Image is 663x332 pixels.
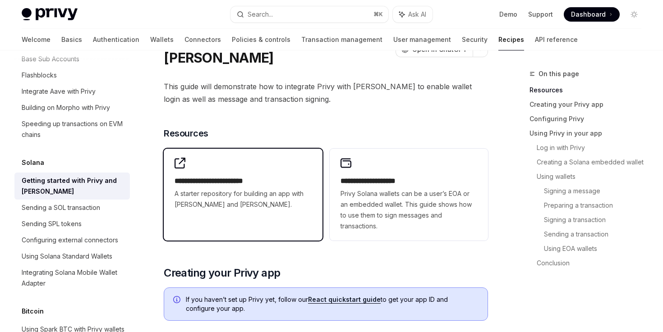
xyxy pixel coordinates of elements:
a: Getting started with Privy and [PERSON_NAME] [14,173,130,200]
a: Policies & controls [232,29,290,50]
a: Integrate Aave with Privy [14,83,130,100]
span: This guide will demonstrate how to integrate Privy with [PERSON_NAME] to enable wallet login as w... [164,80,488,105]
a: Configuring Privy [529,112,649,126]
span: Creating your Privy app [164,266,280,280]
a: Sending a SOL transaction [14,200,130,216]
a: Welcome [22,29,51,50]
button: Search...⌘K [230,6,388,23]
div: Getting started with Privy and [PERSON_NAME] [22,175,124,197]
div: Flashblocks [22,70,57,81]
a: Signing a transaction [544,213,649,227]
span: Ask AI [408,10,426,19]
a: Basics [61,29,82,50]
div: Speeding up transactions on EVM chains [22,118,124,140]
a: Using EOA wallets [544,241,649,256]
a: API reference [535,29,578,50]
div: Sending a SOL transaction [22,202,100,213]
a: Using Privy in your app [529,126,649,141]
button: Toggle dark mode [627,7,641,22]
svg: Info [173,296,182,305]
div: Configuring external connectors [22,235,118,246]
a: React quickstart guide [308,296,381,304]
span: Resources [164,127,208,140]
a: Security [462,29,488,50]
span: If you haven’t set up Privy yet, follow our to get your app ID and configure your app. [186,295,479,313]
a: Connectors [184,29,221,50]
h5: Solana [22,157,44,168]
div: Integrate Aave with Privy [22,86,96,97]
span: Privy Solana wallets can be a user’s EOA or an embedded wallet. This guide shows how to use them ... [341,188,477,232]
span: On this page [539,68,579,79]
a: Speeding up transactions on EVM chains [14,116,130,143]
a: Authentication [93,29,139,50]
div: Search... [248,9,273,20]
a: Conclusion [537,256,649,270]
a: Building on Morpho with Privy [14,100,130,116]
a: Flashblocks [14,67,130,83]
a: Dashboard [564,7,620,22]
span: Dashboard [571,10,606,19]
a: Recipes [498,29,524,50]
a: Demo [499,10,517,19]
a: **** **** **** *****Privy Solana wallets can be a user’s EOA or an embedded wallet. This guide sh... [330,149,488,241]
a: Sending SPL tokens [14,216,130,232]
a: Log in with Privy [537,141,649,155]
a: Wallets [150,29,174,50]
a: Integrating Solana Mobile Wallet Adapter [14,264,130,291]
button: Ask AI [393,6,433,23]
a: Transaction management [301,29,382,50]
a: Creating your Privy app [529,97,649,112]
span: A starter repository for building an app with [PERSON_NAME] and [PERSON_NAME]. [175,188,311,210]
a: Creating a Solana embedded wallet [537,155,649,169]
a: User management [393,29,451,50]
div: Integrating Solana Mobile Wallet Adapter [22,267,124,289]
div: Using Solana Standard Wallets [22,251,112,262]
a: Preparing a transaction [544,198,649,213]
div: Building on Morpho with Privy [22,102,110,113]
img: light logo [22,8,78,21]
a: Configuring external connectors [14,232,130,248]
a: Resources [529,83,649,97]
h5: Bitcoin [22,306,44,317]
a: Using Solana Standard Wallets [14,248,130,264]
a: Signing a message [544,184,649,198]
a: Sending a transaction [544,227,649,241]
a: Using wallets [537,169,649,184]
span: ⌘ K [373,11,383,18]
div: Sending SPL tokens [22,218,82,229]
a: Support [528,10,553,19]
